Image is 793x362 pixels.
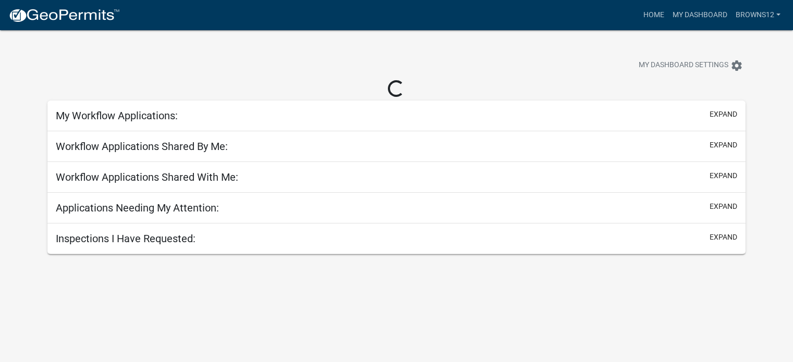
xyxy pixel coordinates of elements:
[630,55,751,76] button: My Dashboard Settingssettings
[56,109,178,122] h5: My Workflow Applications:
[710,170,737,181] button: expand
[731,5,785,25] a: browns12
[730,59,743,72] i: settings
[710,140,737,151] button: expand
[639,5,668,25] a: Home
[668,5,731,25] a: My Dashboard
[710,232,737,243] button: expand
[56,202,219,214] h5: Applications Needing My Attention:
[56,232,196,245] h5: Inspections I Have Requested:
[710,201,737,212] button: expand
[56,171,238,183] h5: Workflow Applications Shared With Me:
[639,59,728,72] span: My Dashboard Settings
[56,140,228,153] h5: Workflow Applications Shared By Me:
[710,109,737,120] button: expand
